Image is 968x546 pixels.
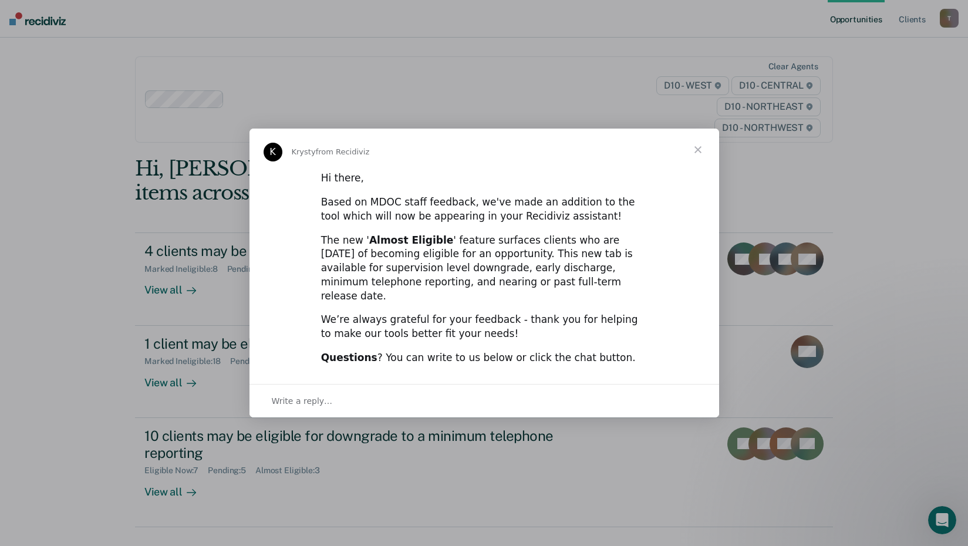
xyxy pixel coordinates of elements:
[249,384,719,417] div: Open conversation and reply
[321,234,647,304] div: The new ' ' feature surfaces clients who are [DATE] of becoming eligible for an opportunity. This...
[321,352,377,363] b: Questions
[272,393,333,409] span: Write a reply…
[321,313,647,341] div: We’re always grateful for your feedback - thank you for helping to make our tools better fit your...
[316,147,370,156] span: from Recidiviz
[292,147,316,156] span: Krysty
[369,234,453,246] b: Almost Eligible
[321,196,647,224] div: Based on MDOC staff feedback, we've made an addition to the tool which will now be appearing in y...
[321,351,647,365] div: ? You can write to us below or click the chat button.
[677,129,719,171] span: Close
[264,143,282,161] div: Profile image for Krysty
[321,171,647,186] div: Hi there,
